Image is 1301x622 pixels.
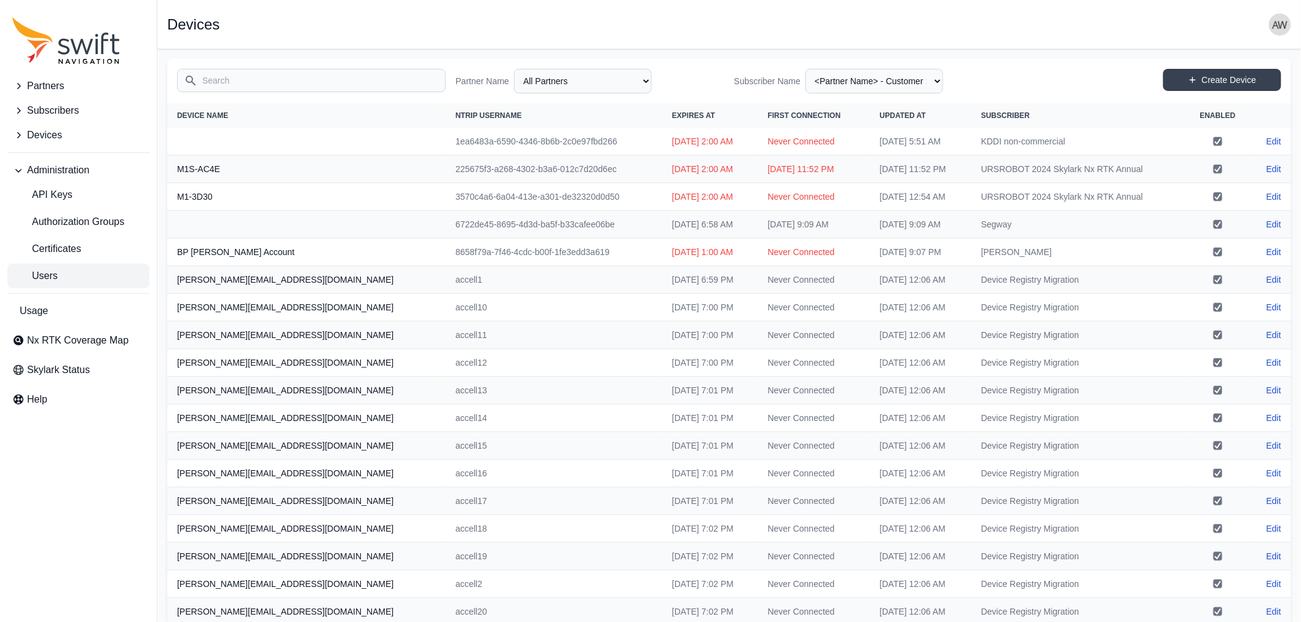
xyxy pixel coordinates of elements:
[870,432,971,460] td: [DATE] 12:06 AM
[446,211,662,238] td: 6722de45-8695-4d3d-ba5f-b33cafee06be
[167,570,446,598] th: [PERSON_NAME][EMAIL_ADDRESS][DOMAIN_NAME]
[662,211,758,238] td: [DATE] 6:58 AM
[446,570,662,598] td: accell2
[971,404,1185,432] td: Device Registry Migration
[27,392,47,407] span: Help
[971,377,1185,404] td: Device Registry Migration
[446,432,662,460] td: accell15
[446,404,662,432] td: accell14
[167,404,446,432] th: [PERSON_NAME][EMAIL_ADDRESS][DOMAIN_NAME]
[446,238,662,266] td: 8658f79a-7f46-4cdc-b00f-1fe3edd3a619
[167,238,446,266] th: BP [PERSON_NAME] Account
[167,349,446,377] th: [PERSON_NAME][EMAIL_ADDRESS][DOMAIN_NAME]
[1267,329,1281,341] a: Edit
[12,242,81,256] span: Certificates
[870,487,971,515] td: [DATE] 12:06 AM
[870,349,971,377] td: [DATE] 12:06 AM
[758,321,870,349] td: Never Connected
[971,183,1185,211] td: URSROBOT 2024 Skylark Nx RTK Annual
[805,69,943,93] select: Subscriber
[27,363,90,377] span: Skylark Status
[514,69,652,93] select: Partner Name
[662,238,758,266] td: [DATE] 1:00 AM
[446,103,662,128] th: NTRIP Username
[446,515,662,543] td: accell18
[662,404,758,432] td: [DATE] 7:01 PM
[1267,191,1281,203] a: Edit
[446,128,662,155] td: 1ea6483a-6590-4346-8b6b-2c0e97fbd266
[1267,412,1281,424] a: Edit
[758,570,870,598] td: Never Connected
[12,215,124,229] span: Authorization Groups
[870,460,971,487] td: [DATE] 12:06 AM
[662,266,758,294] td: [DATE] 6:59 PM
[12,187,73,202] span: API Keys
[1267,218,1281,230] a: Edit
[1267,439,1281,452] a: Edit
[971,460,1185,487] td: Device Registry Migration
[971,128,1185,155] td: KDDI non-commercial
[7,358,149,382] a: Skylark Status
[27,333,129,348] span: Nx RTK Coverage Map
[662,349,758,377] td: [DATE] 7:00 PM
[870,266,971,294] td: [DATE] 12:06 AM
[662,570,758,598] td: [DATE] 7:02 PM
[7,123,149,148] button: Devices
[971,238,1185,266] td: [PERSON_NAME]
[971,570,1185,598] td: Device Registry Migration
[870,321,971,349] td: [DATE] 12:06 AM
[177,69,446,92] input: Search
[870,404,971,432] td: [DATE] 12:06 AM
[167,460,446,487] th: [PERSON_NAME][EMAIL_ADDRESS][DOMAIN_NAME]
[971,155,1185,183] td: URSROBOT 2024 Skylark Nx RTK Annual
[662,183,758,211] td: [DATE] 2:00 AM
[971,321,1185,349] td: Device Registry Migration
[662,487,758,515] td: [DATE] 7:01 PM
[758,238,870,266] td: Never Connected
[870,155,971,183] td: [DATE] 11:52 PM
[446,266,662,294] td: accell1
[662,377,758,404] td: [DATE] 7:01 PM
[758,432,870,460] td: Never Connected
[7,210,149,234] a: Authorization Groups
[446,460,662,487] td: accell16
[870,294,971,321] td: [DATE] 12:06 AM
[1269,14,1291,36] img: user photo
[1267,135,1281,148] a: Edit
[971,349,1185,377] td: Device Registry Migration
[734,75,801,87] label: Subscriber Name
[662,155,758,183] td: [DATE] 2:00 AM
[167,183,446,211] th: M1-3D30
[758,155,870,183] td: [DATE] 11:52 PM
[662,543,758,570] td: [DATE] 7:02 PM
[7,183,149,207] a: API Keys
[662,294,758,321] td: [DATE] 7:00 PM
[758,543,870,570] td: Never Connected
[758,294,870,321] td: Never Connected
[758,349,870,377] td: Never Connected
[662,128,758,155] td: [DATE] 2:00 AM
[971,294,1185,321] td: Device Registry Migration
[167,103,446,128] th: Device Name
[870,515,971,543] td: [DATE] 12:06 AM
[971,432,1185,460] td: Device Registry Migration
[662,460,758,487] td: [DATE] 7:01 PM
[971,103,1185,128] th: Subscriber
[12,269,58,283] span: Users
[7,387,149,412] a: Help
[672,111,715,120] span: Expires At
[1267,467,1281,479] a: Edit
[7,328,149,353] a: Nx RTK Coverage Map
[167,432,446,460] th: [PERSON_NAME][EMAIL_ADDRESS][DOMAIN_NAME]
[27,79,64,93] span: Partners
[167,155,446,183] th: M1S-AC4E
[870,211,971,238] td: [DATE] 9:09 AM
[1267,550,1281,562] a: Edit
[167,543,446,570] th: [PERSON_NAME][EMAIL_ADDRESS][DOMAIN_NAME]
[167,487,446,515] th: [PERSON_NAME][EMAIL_ADDRESS][DOMAIN_NAME]
[971,211,1185,238] td: Segway
[1185,103,1251,128] th: Enabled
[1267,163,1281,175] a: Edit
[446,349,662,377] td: accell12
[167,266,446,294] th: [PERSON_NAME][EMAIL_ADDRESS][DOMAIN_NAME]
